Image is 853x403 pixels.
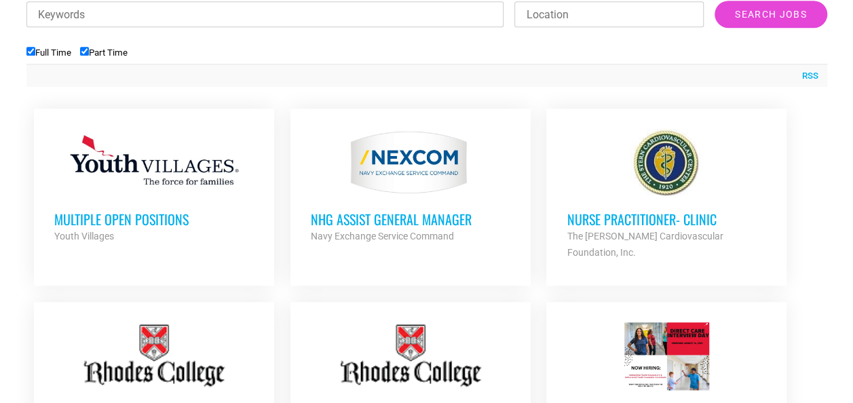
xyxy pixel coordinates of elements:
[80,47,89,56] input: Part Time
[26,1,504,27] input: Keywords
[546,109,786,281] a: Nurse Practitioner- Clinic The [PERSON_NAME] Cardiovascular Foundation, Inc.
[311,231,454,242] strong: Navy Exchange Service Command
[26,47,35,56] input: Full Time
[26,47,71,58] label: Full Time
[567,210,766,228] h3: Nurse Practitioner- Clinic
[715,1,827,28] input: Search Jobs
[54,210,254,228] h3: Multiple Open Positions
[514,1,704,27] input: Location
[290,109,531,265] a: NHG ASSIST GENERAL MANAGER Navy Exchange Service Command
[795,69,818,83] a: RSS
[80,47,128,58] label: Part Time
[54,231,114,242] strong: Youth Villages
[311,210,510,228] h3: NHG ASSIST GENERAL MANAGER
[34,109,274,265] a: Multiple Open Positions Youth Villages
[567,231,723,258] strong: The [PERSON_NAME] Cardiovascular Foundation, Inc.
